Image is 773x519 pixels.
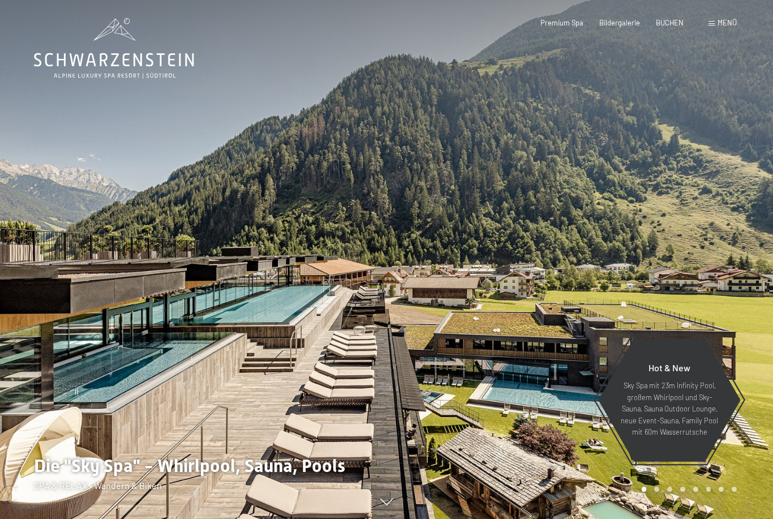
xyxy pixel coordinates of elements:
[654,487,659,492] div: Carousel Page 2
[656,18,684,27] a: BUCHEN
[719,487,724,492] div: Carousel Page 7
[598,338,741,462] a: Hot & New Sky Spa mit 23m Infinity Pool, großem Whirlpool und Sky-Sauna, Sauna Outdoor Lounge, ne...
[620,380,719,437] p: Sky Spa mit 23m Infinity Pool, großem Whirlpool und Sky-Sauna, Sauna Outdoor Lounge, neue Event-S...
[638,487,737,492] div: Carousel Pagination
[642,487,647,492] div: Carousel Page 1 (Current Slide)
[649,362,690,373] span: Hot & New
[718,18,737,27] span: Menü
[706,487,711,492] div: Carousel Page 6
[667,487,672,492] div: Carousel Page 3
[540,18,583,27] a: Premium Spa
[732,487,737,492] div: Carousel Page 8
[693,487,698,492] div: Carousel Page 5
[680,487,685,492] div: Carousel Page 4
[599,18,640,27] a: Bildergalerie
